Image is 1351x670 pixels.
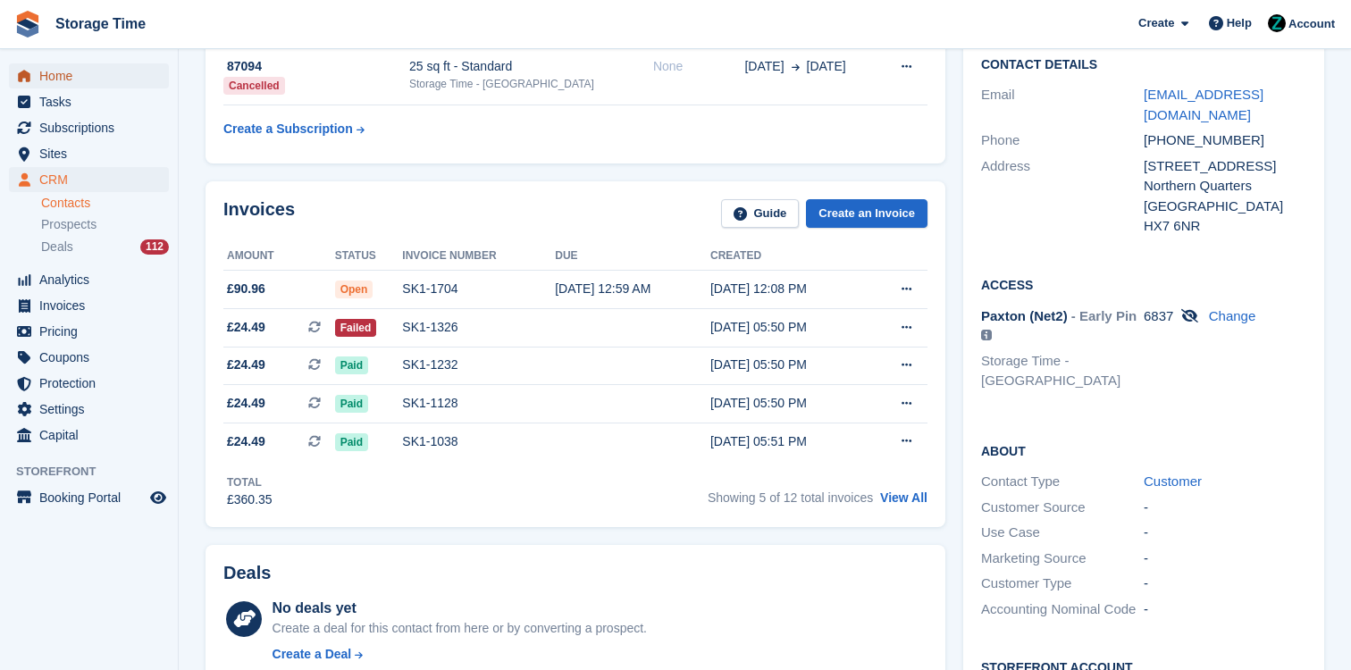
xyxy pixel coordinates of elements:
a: Guide [721,199,800,229]
div: £360.35 [227,490,273,509]
span: [DATE] [744,57,784,76]
a: Preview store [147,487,169,508]
span: Capital [39,423,147,448]
div: [DATE] 05:50 PM [710,356,867,374]
div: Customer Source [981,498,1144,518]
span: Showing 5 of 12 total invoices [708,490,873,505]
h2: Access [981,275,1306,293]
div: No deals yet [273,598,647,619]
span: Help [1227,14,1252,32]
div: [DATE] 12:08 PM [710,280,867,298]
div: Phone [981,130,1144,151]
span: Tasks [39,89,147,114]
img: Zain Sarwar [1268,14,1286,32]
a: [EMAIL_ADDRESS][DOMAIN_NAME] [1144,87,1263,122]
span: £90.96 [227,280,265,298]
a: Create a Deal [273,645,647,664]
div: Northern Quarters [1144,176,1306,197]
a: menu [9,397,169,422]
span: Account [1288,15,1335,33]
div: SK1-1326 [402,318,555,337]
a: Change [1209,308,1256,323]
th: Status [335,242,403,271]
a: Storage Time [48,9,153,38]
span: Booking Portal [39,485,147,510]
a: Contacts [41,195,169,212]
div: [GEOGRAPHIC_DATA] [1144,197,1306,217]
span: £24.49 [227,432,265,451]
img: icon-info-grey-7440780725fd019a000dd9b08b2336e03edf1995a4989e88bcd33f0948082b44.svg [981,330,992,340]
div: Address [981,156,1144,237]
div: Cancelled [223,77,285,95]
span: - Early Pin [1071,308,1137,323]
div: Create a Deal [273,645,352,664]
div: 25 sq ft - Standard [409,57,653,76]
div: - [1144,549,1306,569]
div: - [1144,599,1306,620]
span: CRM [39,167,147,192]
div: SK1-1232 [402,356,555,374]
div: 112 [140,239,169,255]
div: HX7 6NR [1144,216,1306,237]
a: menu [9,345,169,370]
div: Contact Type [981,472,1144,492]
div: Marketing Source [981,549,1144,569]
span: Settings [39,397,147,422]
span: Paid [335,356,368,374]
div: - [1144,498,1306,518]
th: Due [555,242,710,271]
div: - [1144,574,1306,594]
span: £24.49 [227,394,265,413]
div: Use Case [981,523,1144,543]
th: Amount [223,242,335,271]
div: Total [227,474,273,490]
span: Failed [335,319,377,337]
a: menu [9,141,169,166]
th: Created [710,242,867,271]
span: Paid [335,395,368,413]
a: menu [9,319,169,344]
div: [DATE] 05:50 PM [710,394,867,413]
a: menu [9,485,169,510]
th: Invoice number [402,242,555,271]
span: Home [39,63,147,88]
span: Deals [41,239,73,255]
li: Storage Time - [GEOGRAPHIC_DATA] [981,351,1144,391]
a: Prospects [41,215,169,234]
span: Invoices [39,293,147,318]
div: Create a Subscription [223,120,353,138]
a: menu [9,89,169,114]
a: menu [9,63,169,88]
h2: Deals [223,563,271,583]
div: [DATE] 12:59 AM [555,280,710,298]
img: stora-icon-8386f47178a22dfd0bd8f6a31ec36ba5ce8667c1dd55bd0f319d3a0aa187defe.svg [14,11,41,38]
div: SK1-1704 [402,280,555,298]
span: Subscriptions [39,115,147,140]
span: [DATE] [807,57,846,76]
a: Create an Invoice [806,199,927,229]
div: None [653,57,745,76]
div: Create a deal for this contact from here or by converting a prospect. [273,619,647,638]
span: Protection [39,371,147,396]
span: 6837 [1144,308,1173,323]
a: menu [9,423,169,448]
span: Pricing [39,319,147,344]
span: Create [1138,14,1174,32]
span: Paxton (Net2) [981,308,1068,323]
div: Customer Type [981,574,1144,594]
a: menu [9,115,169,140]
h2: Contact Details [981,58,1306,72]
span: Coupons [39,345,147,370]
div: SK1-1038 [402,432,555,451]
h2: Invoices [223,199,295,229]
span: Paid [335,433,368,451]
a: menu [9,293,169,318]
a: menu [9,267,169,292]
a: Deals 112 [41,238,169,256]
div: [STREET_ADDRESS] [1144,156,1306,177]
span: Analytics [39,267,147,292]
a: Customer [1144,473,1202,489]
div: [DATE] 05:50 PM [710,318,867,337]
h2: About [981,441,1306,459]
span: £24.49 [227,318,265,337]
